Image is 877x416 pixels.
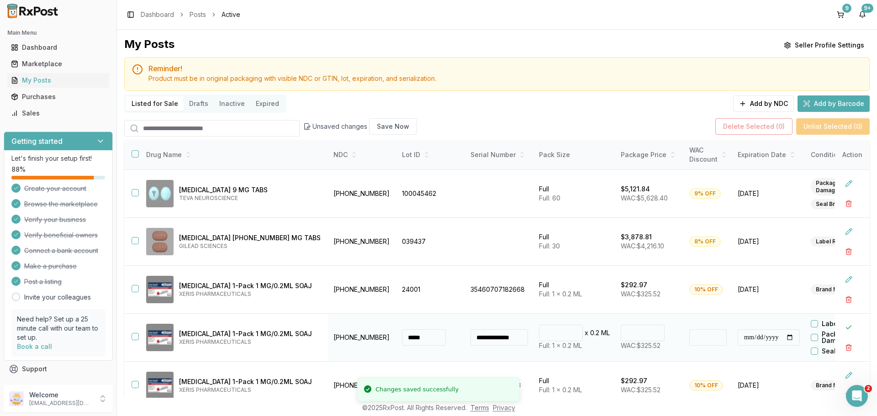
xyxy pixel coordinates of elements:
button: Edit [840,271,857,288]
span: WAC: $4,216.10 [621,242,664,250]
span: Full: 1 x 0.2 ML [539,342,582,349]
img: Austedo 9 MG TABS [146,180,174,207]
span: Feedback [22,381,53,390]
div: WAC Discount [689,146,727,164]
button: Edit [840,175,857,192]
button: Dashboard [4,40,113,55]
div: Changes saved successfully [375,385,459,394]
span: [DATE] [738,381,800,390]
p: Welcome [29,390,93,400]
div: Marketplace [11,59,106,68]
span: [DATE] [738,237,800,246]
h2: Main Menu [7,29,109,37]
div: Dashboard [11,43,106,52]
div: Seal Broken [811,199,854,209]
div: Package Price [621,150,678,159]
span: 2 [865,385,872,392]
button: Support [4,361,113,377]
a: Marketplace [7,56,109,72]
div: Drug Name [146,150,321,159]
label: Seal Broken [822,348,860,354]
a: Purchases [7,89,109,105]
p: $5,121.84 [621,184,650,194]
div: Purchases [11,92,106,101]
button: Sales [4,106,113,121]
button: Listed for Sale [126,96,184,111]
button: Save Now [369,118,417,135]
span: Full: 30 [539,242,560,250]
button: My Posts [4,73,113,88]
span: 88 % [11,165,26,174]
div: Unsaved changes [303,118,417,135]
div: NDC [333,150,391,159]
td: 24001 [396,362,465,410]
div: Sales [11,109,106,118]
td: [PHONE_NUMBER] [328,314,396,362]
a: Book a call [17,342,52,350]
div: Product must be in original packaging with visible NDC or GTIN, lot, expiration, and serialization. [148,74,862,83]
label: Package Damaged [822,331,874,344]
img: Gvoke HypoPen 1-Pack 1 MG/0.2ML SOAJ [146,324,174,351]
button: Edit [840,367,857,384]
p: XERIS PHARMACEUTICALS [179,338,321,346]
p: Need help? Set up a 25 minute call with our team to set up. [17,315,100,342]
button: Delete [840,339,857,356]
span: Post a listing [24,277,62,286]
a: Sales [7,105,109,121]
p: XERIS PHARMACEUTICALS [179,290,321,298]
div: 9 [842,4,851,13]
td: 100045462 [396,170,465,218]
p: 0.2 [590,328,599,337]
p: [MEDICAL_DATA] [PHONE_NUMBER] MG TABS [179,233,321,242]
span: Make a purchase [24,262,77,271]
button: Expired [250,96,285,111]
div: My Posts [124,37,174,53]
span: WAC: $5,628.40 [621,194,668,202]
p: TEVA NEUROSCIENCE [179,195,321,202]
td: 25189107469613 [465,362,534,410]
p: [MEDICAL_DATA] 9 MG TABS [179,185,321,195]
h5: Reminder! [148,65,862,72]
a: Posts [190,10,206,19]
img: Biktarvy 50-200-25 MG TABS [146,228,174,255]
span: Browse the marketplace [24,200,98,209]
img: RxPost Logo [4,4,62,18]
td: Full [534,170,615,218]
td: [PHONE_NUMBER] [328,266,396,314]
div: Brand New [811,284,851,295]
th: Action [835,140,870,170]
button: Seller Profile Settings [778,37,870,53]
td: 24001 [396,266,465,314]
div: Lot ID [402,150,460,159]
a: Dashboard [141,10,174,19]
p: [MEDICAL_DATA] 1-Pack 1 MG/0.2ML SOAJ [179,329,321,338]
img: Gvoke HypoPen 1-Pack 1 MG/0.2ML SOAJ [146,372,174,399]
img: Gvoke HypoPen 1-Pack 1 MG/0.2ML SOAJ [146,276,174,303]
th: Condition [805,140,874,170]
td: Full [534,362,615,410]
p: $3,878.81 [621,232,652,242]
button: Delete [840,195,857,212]
p: [MEDICAL_DATA] 1-Pack 1 MG/0.2ML SOAJ [179,377,321,386]
p: [EMAIL_ADDRESS][DOMAIN_NAME] [29,400,93,407]
button: Marketplace [4,57,113,71]
span: Full: 1 x 0.2 ML [539,386,582,394]
div: 8% OFF [689,237,721,247]
span: [DATE] [738,285,800,294]
button: Feedback [4,377,113,394]
span: WAC: $325.52 [621,386,660,394]
button: Add by NDC [733,95,794,112]
div: Label Residue [811,237,860,247]
td: 039437 [396,218,465,266]
button: 9+ [855,7,870,22]
span: WAC: $325.52 [621,342,660,349]
td: [PHONE_NUMBER] [328,218,396,266]
div: My Posts [11,76,106,85]
span: [DATE] [738,189,800,198]
button: 9 [833,7,848,22]
nav: breadcrumb [141,10,240,19]
span: Verify your business [24,215,86,224]
a: Invite your colleagues [24,293,91,302]
a: Privacy [493,404,515,411]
